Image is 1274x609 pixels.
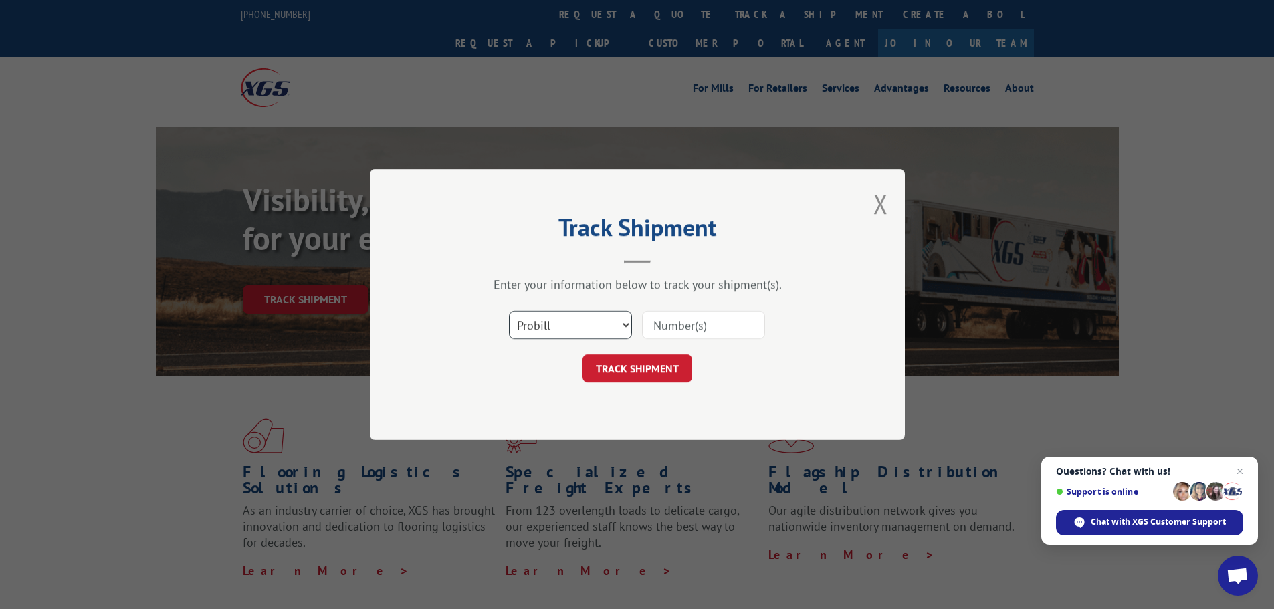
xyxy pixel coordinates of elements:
[1056,466,1243,477] span: Questions? Chat with us!
[1091,516,1226,528] span: Chat with XGS Customer Support
[1218,556,1258,596] div: Open chat
[582,354,692,382] button: TRACK SHIPMENT
[437,277,838,292] div: Enter your information below to track your shipment(s).
[1232,463,1248,479] span: Close chat
[873,186,888,221] button: Close modal
[1056,510,1243,535] div: Chat with XGS Customer Support
[642,311,765,339] input: Number(s)
[437,218,838,243] h2: Track Shipment
[1056,487,1168,497] span: Support is online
